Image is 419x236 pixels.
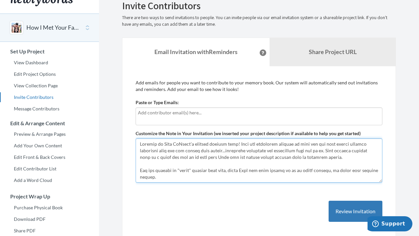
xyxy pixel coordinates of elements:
label: Customize the Note in Your Invitation (we inserted your project description if available to help ... [136,130,361,137]
textarea: Loremip do Sita CoNsect'a elitsed doeiusm temp! Inci utl etdolorem aliquae ad mini ven qui nost e... [136,138,382,183]
p: Add emails for people you want to contribute to your memory book. Our system will automatically s... [136,79,382,93]
iframe: Opens a widget where you can chat to one of our agents [368,216,412,233]
p: There are two ways to send invitations to people. You can invite people via our email invitation ... [122,15,396,28]
strong: Email Invitation with Reminders [154,48,238,55]
h3: Edit & Arrange Content [0,120,99,126]
h3: Project Wrap Up [0,193,99,199]
label: Paste or Type Emails: [136,99,179,106]
b: Share Project URL [309,48,357,55]
button: Review Invitation [329,201,382,222]
input: Add contributor email(s) here... [138,109,380,116]
h3: Set Up Project [0,48,99,54]
h2: Invite Contributors [122,0,396,11]
button: How I Met Your Father: A Virtual Visitor Book [26,23,80,32]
